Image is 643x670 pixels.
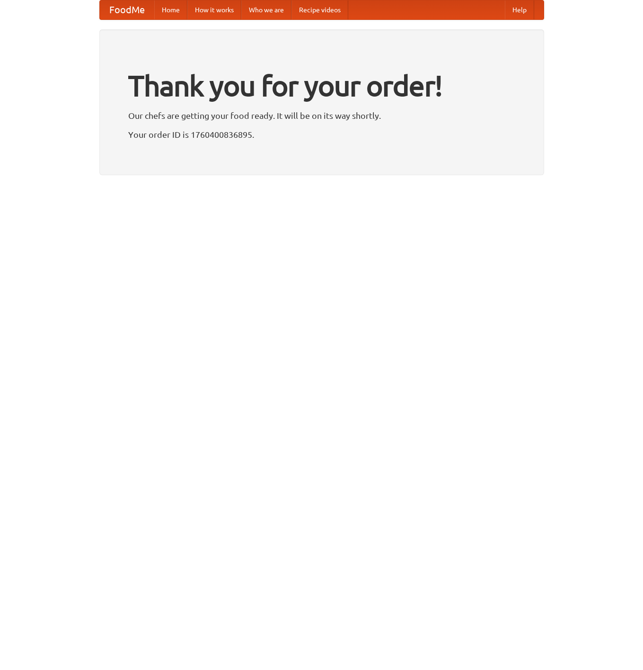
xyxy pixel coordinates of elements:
a: Help [505,0,534,19]
p: Our chefs are getting your food ready. It will be on its way shortly. [128,108,515,123]
a: How it works [187,0,241,19]
a: Home [154,0,187,19]
h1: Thank you for your order! [128,63,515,108]
a: FoodMe [100,0,154,19]
a: Who we are [241,0,291,19]
a: Recipe videos [291,0,348,19]
p: Your order ID is 1760400836895. [128,127,515,142]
